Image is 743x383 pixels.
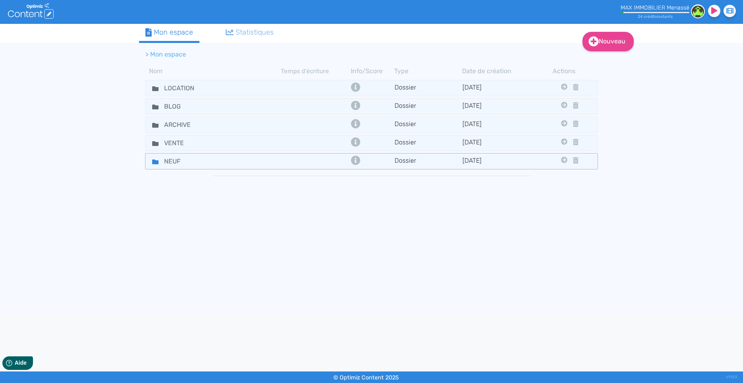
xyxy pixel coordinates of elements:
span: s [671,14,673,19]
td: [DATE] [462,82,530,94]
div: Statistiques [226,27,274,38]
td: [DATE] [462,119,530,130]
td: Dossier [394,137,462,149]
img: be025dec25a50e116daf241b188f178a [691,4,705,18]
small: 24 crédit restant [638,14,673,19]
div: Mon espace [145,27,193,38]
input: Nom de dossier [158,119,218,130]
input: Nom de dossier [158,137,218,149]
td: Dossier [394,82,462,94]
span: s [655,14,657,19]
th: Temps d'écriture [281,66,349,76]
td: [DATE] [462,156,530,167]
a: Mon espace [139,24,199,43]
small: © Optimiz Content 2025 [333,374,399,381]
nav: breadcrumb [139,45,536,64]
input: Nom de dossier [158,82,218,94]
input: Nom de dossier [158,101,218,112]
div: V1.13.5 [726,371,737,383]
li: > Mon espace [145,50,186,59]
td: Dossier [394,119,462,130]
td: [DATE] [462,101,530,112]
td: Dossier [394,156,462,167]
a: Statistiques [219,24,281,41]
th: Actions [559,66,569,76]
a: Nouveau [582,32,634,51]
th: Nom [145,66,281,76]
th: Date de création [462,66,530,76]
div: MAX IMMOBILIER Menassé [621,4,689,11]
td: [DATE] [462,137,530,149]
input: Nom de dossier [158,156,218,167]
th: Type [394,66,462,76]
th: Info/Score [349,66,394,76]
td: Dossier [394,101,462,112]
